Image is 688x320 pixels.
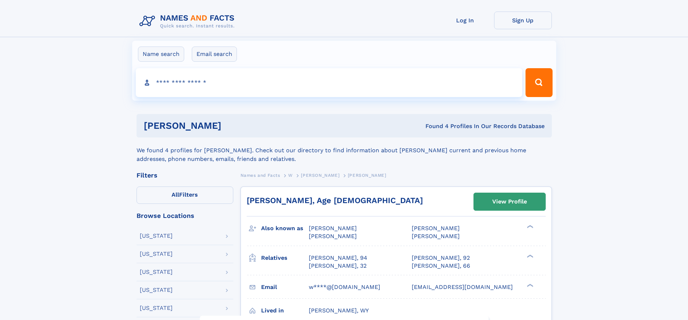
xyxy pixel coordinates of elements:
[348,173,386,178] span: [PERSON_NAME]
[261,281,309,293] h3: Email
[140,305,173,311] div: [US_STATE]
[309,307,369,314] span: [PERSON_NAME], WY
[412,233,460,240] span: [PERSON_NAME]
[309,225,357,232] span: [PERSON_NAME]
[136,68,523,97] input: search input
[412,225,460,232] span: [PERSON_NAME]
[144,121,324,130] h1: [PERSON_NAME]
[172,191,179,198] span: All
[241,171,280,180] a: Names and Facts
[494,12,552,29] a: Sign Up
[261,304,309,317] h3: Lived in
[137,12,241,31] img: Logo Names and Facts
[137,172,233,179] div: Filters
[137,212,233,219] div: Browse Locations
[140,269,173,275] div: [US_STATE]
[309,233,357,240] span: [PERSON_NAME]
[288,173,293,178] span: W
[301,171,339,180] a: [PERSON_NAME]
[525,254,534,258] div: ❯
[412,284,513,290] span: [EMAIL_ADDRESS][DOMAIN_NAME]
[138,47,184,62] label: Name search
[288,171,293,180] a: W
[261,252,309,264] h3: Relatives
[301,173,339,178] span: [PERSON_NAME]
[261,222,309,234] h3: Also known as
[412,262,470,270] a: [PERSON_NAME], 66
[412,254,470,262] a: [PERSON_NAME], 92
[525,68,552,97] button: Search Button
[492,193,527,210] div: View Profile
[309,262,367,270] a: [PERSON_NAME], 32
[323,122,545,130] div: Found 4 Profiles In Our Records Database
[436,12,494,29] a: Log In
[192,47,237,62] label: Email search
[137,137,552,163] div: We found 4 profiles for [PERSON_NAME]. Check out our directory to find information about [PERSON_...
[309,254,367,262] a: [PERSON_NAME], 94
[140,287,173,293] div: [US_STATE]
[525,224,534,229] div: ❯
[140,233,173,239] div: [US_STATE]
[137,187,233,204] label: Filters
[140,251,173,257] div: [US_STATE]
[474,193,545,210] a: View Profile
[247,196,423,205] a: [PERSON_NAME], Age [DEMOGRAPHIC_DATA]
[525,283,534,288] div: ❯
